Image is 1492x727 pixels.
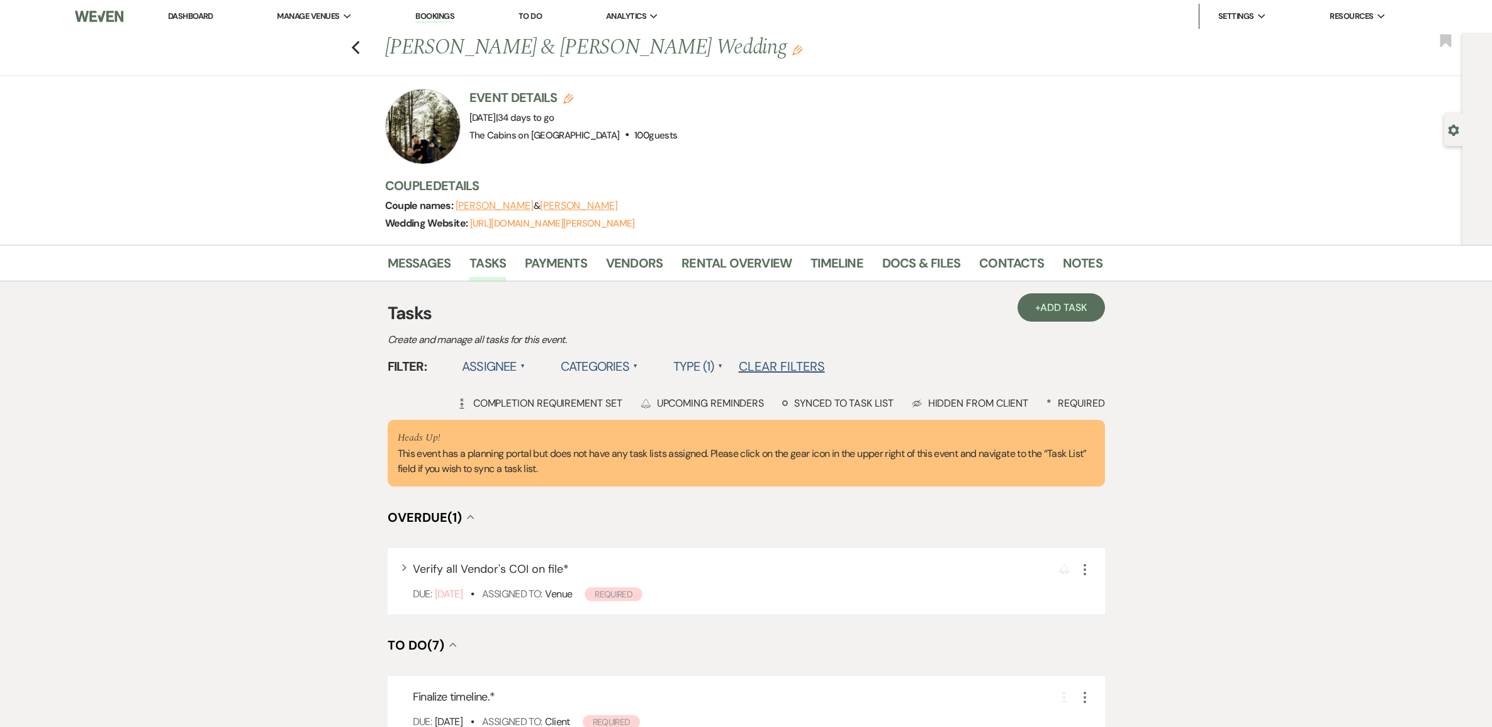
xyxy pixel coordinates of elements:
span: Venue [545,587,572,600]
a: Tasks [469,253,506,281]
label: Assignee [462,355,525,378]
span: & [456,200,618,212]
div: Synced to task list [782,397,893,410]
span: Add Task [1040,301,1087,314]
span: To Do (7) [388,637,444,653]
label: Categories [561,355,638,378]
span: Due: [413,587,432,600]
img: Weven Logo [75,3,123,30]
span: Wedding Website: [385,217,470,230]
a: To Do [519,11,542,21]
span: Required [585,587,642,601]
span: [DATE] [469,111,554,124]
a: Timeline [811,253,863,281]
button: Open lead details [1448,123,1459,135]
span: Analytics [606,10,646,23]
button: [PERSON_NAME] [540,201,618,211]
p: Create and manage all tasks for this event. [388,332,828,348]
h1: [PERSON_NAME] & [PERSON_NAME] Wedding [385,33,949,63]
span: ▲ [718,361,723,371]
button: To Do(7) [388,639,457,651]
span: Finalize timeline. * [413,689,495,704]
a: Messages [388,253,451,281]
span: Manage Venues [277,10,339,23]
span: Couple names: [385,199,456,212]
h3: Tasks [388,300,1105,327]
p: Heads Up! [398,430,1095,446]
button: Edit [792,44,802,55]
div: Hidden from Client [912,397,1029,410]
a: Payments [525,253,587,281]
button: Overdue(1) [388,511,474,524]
div: Completion Requirement Set [457,397,622,410]
div: This event has a planning portal but does not have any task lists assigned. Please click on the g... [398,430,1095,476]
span: Resources [1330,10,1373,23]
span: Filter: [388,357,427,376]
div: Required [1046,397,1104,410]
span: 34 days to go [498,111,554,124]
h3: Event Details [469,89,678,106]
span: Verify all Vendor's COI on file * [413,561,569,577]
b: • [471,587,474,600]
a: Dashboard [168,11,213,21]
span: Overdue (1) [388,509,462,526]
a: Vendors [606,253,663,281]
span: Assigned To: [482,587,542,600]
span: ▲ [633,361,638,371]
label: Type (1) [673,355,723,378]
a: Notes [1063,253,1102,281]
button: Verify all Vendor's COI on file* [413,563,569,575]
a: +Add Task [1018,293,1104,322]
button: [PERSON_NAME] [456,201,534,211]
button: Clear Filters [739,360,825,373]
a: Docs & Files [882,253,960,281]
span: Settings [1218,10,1254,23]
span: 100 guests [634,129,677,142]
span: | [496,111,554,124]
a: [URL][DOMAIN_NAME][PERSON_NAME] [470,217,635,230]
span: The Cabins on [GEOGRAPHIC_DATA] [469,129,620,142]
a: Rental Overview [681,253,792,281]
h3: Couple Details [385,177,1090,194]
div: Upcoming Reminders [641,397,765,410]
a: Contacts [979,253,1044,281]
span: ▲ [520,361,525,371]
a: Bookings [415,11,454,23]
span: [DATE] [435,587,463,600]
